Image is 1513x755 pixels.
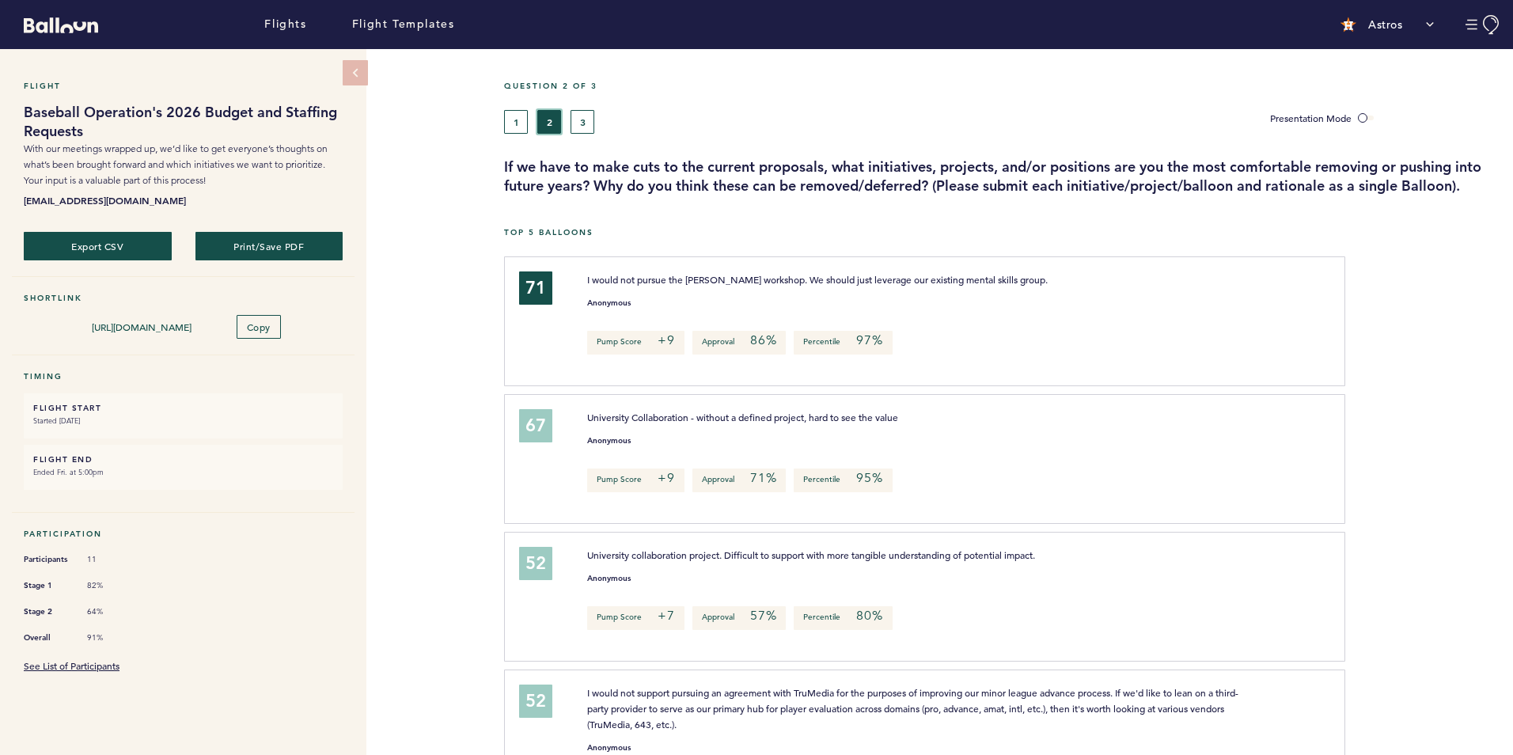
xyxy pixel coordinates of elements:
[504,227,1501,237] h5: Top 5 Balloons
[587,744,631,752] small: Anonymous
[24,578,71,594] span: Stage 1
[571,110,594,134] button: 3
[1466,15,1501,35] button: Manage Account
[87,554,135,565] span: 11
[1270,112,1352,124] span: Presentation Mode
[237,315,281,339] button: Copy
[24,529,343,539] h5: Participation
[658,332,675,348] em: +9
[587,273,1048,286] span: I would not pursue the [PERSON_NAME] workshop. We should just leverage our existing mental skills...
[87,580,135,591] span: 82%
[794,606,892,630] p: Percentile
[519,547,552,580] div: 52
[856,332,882,348] em: 97%
[504,110,528,134] button: 1
[87,606,135,617] span: 64%
[12,16,98,32] a: Balloon
[794,331,892,355] p: Percentile
[352,16,455,33] a: Flight Templates
[24,659,119,672] a: See List of Participants
[24,81,343,91] h5: Flight
[33,403,333,413] h6: FLIGHT START
[24,604,71,620] span: Stage 2
[24,232,172,260] button: Export CSV
[587,548,1035,561] span: University collaboration project. Difficult to support with more tangible understanding of potent...
[264,16,306,33] a: Flights
[692,331,786,355] p: Approval
[692,469,786,492] p: Approval
[587,299,631,307] small: Anonymous
[587,606,684,630] p: Pump Score
[24,192,343,208] b: [EMAIL_ADDRESS][DOMAIN_NAME]
[24,142,328,186] span: With our meetings wrapped up, we’d like to get everyone’s thoughts on what’s been brought forward...
[750,470,776,486] em: 71%
[856,608,882,624] em: 80%
[24,371,343,381] h5: Timing
[587,686,1238,730] span: I would not support pursuing an agreement with TruMedia for the purposes of improving our minor l...
[24,103,343,141] h1: Baseball Operation's 2026 Budget and Staffing Requests
[33,413,333,429] small: Started [DATE]
[1333,9,1442,40] button: Astros
[658,608,675,624] em: +7
[519,271,552,305] div: 71
[33,454,333,465] h6: FLIGHT END
[504,157,1501,195] h3: If we have to make cuts to the current proposals, what initiatives, projects, and/or positions ar...
[856,470,882,486] em: 95%
[247,321,271,333] span: Copy
[24,552,71,567] span: Participants
[1368,17,1402,32] p: Astros
[587,331,684,355] p: Pump Score
[587,437,631,445] small: Anonymous
[587,411,898,423] span: University Collaboration - without a defined project, hard to see the value
[24,17,98,33] svg: Balloon
[519,409,552,442] div: 67
[195,232,343,260] button: Print/Save PDF
[794,469,892,492] p: Percentile
[504,81,1501,91] h5: Question 2 of 3
[750,608,776,624] em: 57%
[24,293,343,303] h5: Shortlink
[519,685,552,718] div: 52
[87,632,135,643] span: 91%
[24,630,71,646] span: Overall
[587,469,684,492] p: Pump Score
[750,332,776,348] em: 86%
[658,470,675,486] em: +9
[33,465,333,480] small: Ended Fri. at 5:00pm
[587,575,631,582] small: Anonymous
[692,606,786,630] p: Approval
[537,110,561,134] button: 2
